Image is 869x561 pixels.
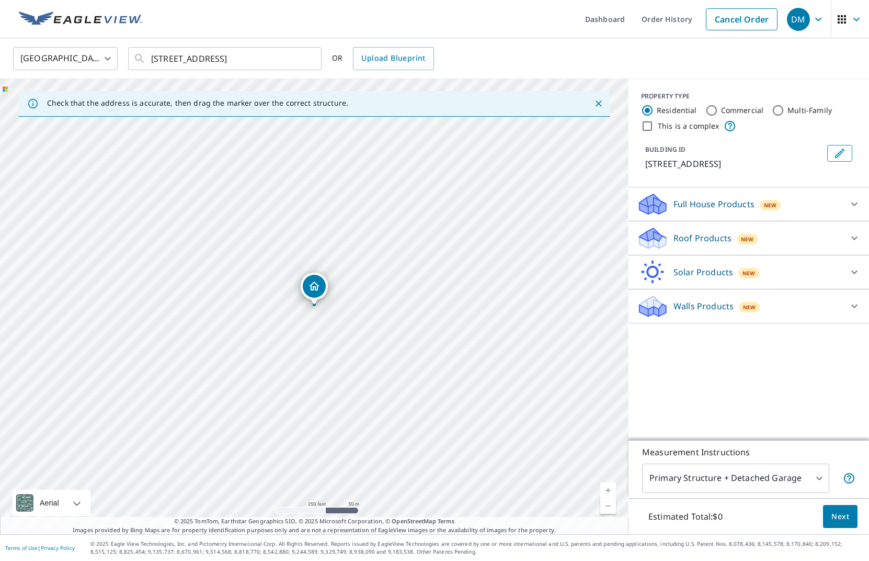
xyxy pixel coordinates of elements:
p: Estimated Total: $0 [640,505,731,528]
input: Search by address or latitude-longitude [151,44,300,73]
span: New [743,303,756,311]
label: Residential [657,105,697,116]
a: Terms of Use [5,544,38,552]
span: Next [831,510,849,523]
a: Terms [438,517,455,525]
p: © 2025 Eagle View Technologies, Inc. and Pictometry International Corp. All Rights Reserved. Repo... [90,540,864,556]
div: Walls ProductsNew [637,294,861,319]
div: OR [332,47,434,70]
div: Solar ProductsNew [637,260,861,285]
div: [GEOGRAPHIC_DATA] [13,44,118,73]
a: Current Level 17, Zoom In [600,483,616,498]
div: Aerial [13,490,90,516]
button: Close [592,97,605,110]
span: New [764,201,776,209]
p: Roof Products [673,232,731,244]
p: Check that the address is accurate, then drag the marker over the correct structure. [47,98,348,108]
div: DM [787,8,810,31]
a: OpenStreetMap [392,517,436,525]
p: Full House Products [673,198,754,210]
p: BUILDING ID [645,145,685,154]
div: PROPERTY TYPE [641,92,856,101]
label: Commercial [721,105,764,116]
div: Full House ProductsNew [637,192,861,217]
div: Dropped pin, building 1, Residential property, 5804 176th St SW Lynnwood, WA 98037 [301,273,328,305]
p: | [5,545,75,551]
div: Roof ProductsNew [637,226,861,251]
button: Next [823,505,857,529]
img: EV Logo [19,12,142,27]
span: © 2025 TomTom, Earthstar Geographics SIO, © 2025 Microsoft Corporation, © [174,517,455,526]
p: Solar Products [673,266,733,278]
span: New [742,269,755,277]
a: Upload Blueprint [353,47,433,70]
a: Current Level 17, Zoom Out [600,498,616,514]
a: Privacy Policy [41,544,75,552]
span: Upload Blueprint [361,52,425,65]
div: Aerial [37,490,62,516]
div: Primary Structure + Detached Garage [642,464,829,493]
label: This is a complex [658,121,719,131]
span: Your report will include the primary structure and a detached garage if one exists. [843,472,855,485]
p: Walls Products [673,300,734,312]
p: [STREET_ADDRESS] [645,158,823,170]
label: Multi-Family [787,105,832,116]
p: Measurement Instructions [642,446,855,458]
button: Edit building 1 [827,145,852,162]
span: New [741,235,753,243]
a: Cancel Order [706,8,777,30]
